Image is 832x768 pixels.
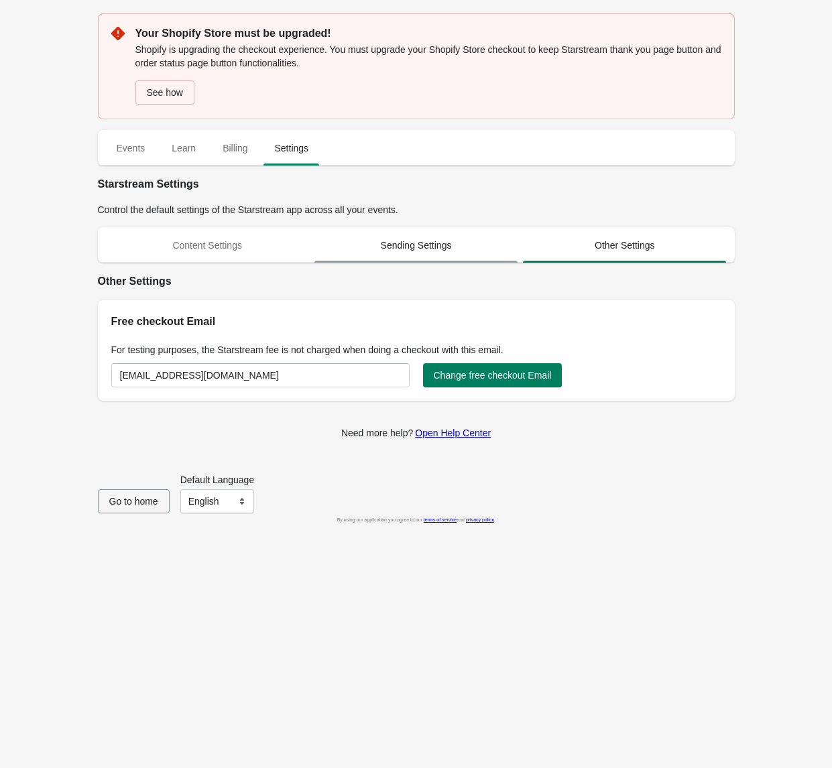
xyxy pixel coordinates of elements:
span: Other Settings [523,233,726,257]
h2: Other Settings [98,273,735,290]
span: Content Settings [106,233,309,257]
button: Go to home [98,489,170,513]
a: Go to home [98,496,170,507]
h2: Starstream Settings [98,176,735,192]
a: privacy policy [466,517,494,522]
span: Learn [161,136,206,160]
button: See how [135,80,194,105]
span: Events [106,136,156,160]
h2: Free checkout Email [111,314,721,330]
input: your-email@domain.com [111,363,410,387]
div: Control the default settings of the Starstream app across all your events. [98,203,735,216]
span: Sending Settings [314,233,518,257]
div: By using our application you agree to our and . [98,513,735,527]
span: Go to home [109,496,158,507]
a: terms of service [424,517,457,522]
p: For testing purposes, the Starstream fee is not charged when doing a checkout with this email. [111,343,721,357]
span: Change free checkout Email [434,370,552,381]
span: Need more help? [341,428,413,438]
span: Settings [263,136,319,160]
span: Billing [212,136,258,160]
label: Default Language [180,473,255,487]
p: Your Shopify Store must be upgraded! [135,25,721,42]
div: Shopify is upgrading the checkout experience. You must upgrade your Shopify Store checkout to kee... [135,42,721,106]
a: Open Help Center [415,428,491,438]
button: Change free checkout Email [423,363,562,387]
